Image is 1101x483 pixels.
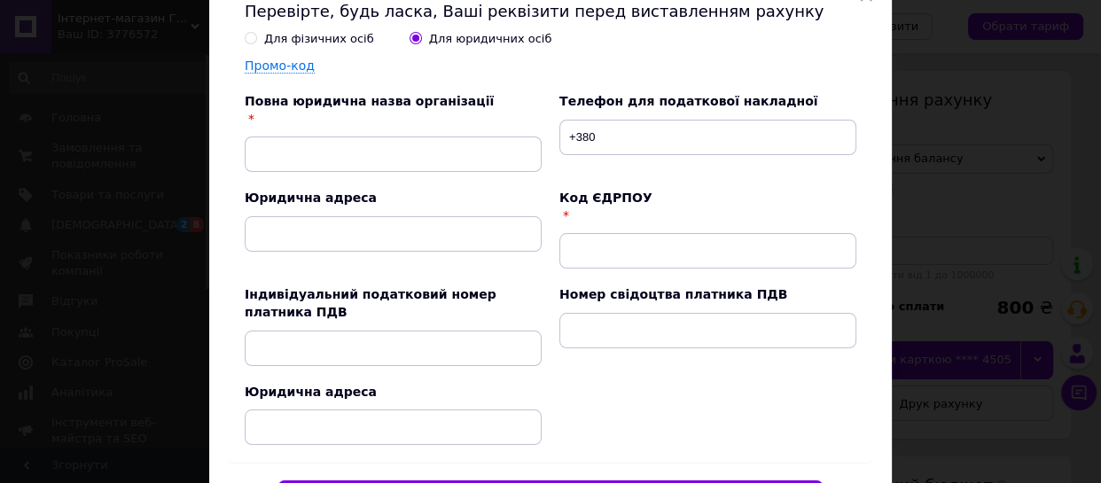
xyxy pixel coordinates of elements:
[245,287,496,319] label: Індивідуальний податковий номер платника ПДВ
[245,58,315,73] label: Промо-код
[245,94,494,108] label: Повна юридична назва організації
[429,31,552,47] div: Для юридичних осіб
[559,191,652,205] label: Код ЄДРПОУ
[245,385,377,399] label: Юридична адреса
[559,287,787,301] label: Номер свідоцтва платника ПДВ
[245,191,377,205] label: Юридична адреса
[264,31,374,47] div: Для фізичних осіб
[559,94,817,108] label: Телефон для податкової накладної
